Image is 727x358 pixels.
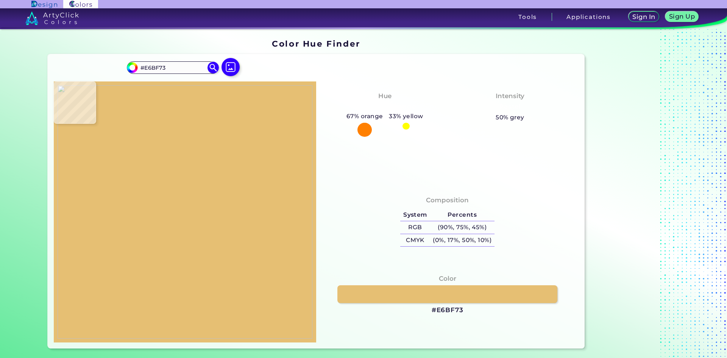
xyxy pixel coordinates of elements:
[630,12,658,22] a: Sign In
[400,221,430,234] h5: RGB
[430,209,495,221] h5: Percents
[430,234,495,247] h5: (0%, 17%, 50%, 10%)
[31,1,57,8] img: ArtyClick Design logo
[207,62,219,73] img: icon search
[667,12,697,22] a: Sign Up
[439,273,456,284] h4: Color
[518,14,537,20] h3: Tools
[430,221,495,234] h5: (90%, 75%, 45%)
[351,102,419,111] h3: Yellowish Orange
[137,63,208,73] input: type color..
[496,113,524,122] h5: 50% grey
[426,195,469,206] h4: Composition
[400,209,430,221] h5: System
[58,85,312,339] img: 29f15d72-dc32-4198-a570-d7d95d8b83ed
[343,111,386,121] h5: 67% orange
[496,91,524,102] h4: Intensity
[222,58,240,76] img: icon picture
[633,14,654,20] h5: Sign In
[272,38,360,49] h1: Color Hue Finder
[670,14,694,19] h5: Sign Up
[378,91,392,102] h4: Hue
[432,306,463,315] h3: #E6BF73
[566,14,611,20] h3: Applications
[400,234,430,247] h5: CMYK
[496,102,524,111] h3: Pastel
[386,111,426,121] h5: 33% yellow
[25,11,79,25] img: logo_artyclick_colors_white.svg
